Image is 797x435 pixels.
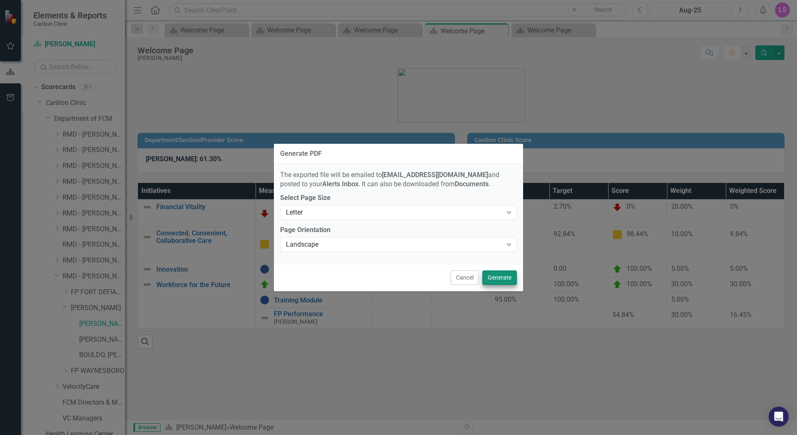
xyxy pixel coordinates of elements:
[280,150,322,157] div: Generate PDF
[280,193,517,203] label: Select Page Size
[286,208,502,217] div: Letter
[322,180,358,188] strong: Alerts Inbox
[382,171,488,179] strong: [EMAIL_ADDRESS][DOMAIN_NAME]
[280,171,499,188] span: The exported file will be emailed to and posted to your . It can also be downloaded from .
[455,180,489,188] strong: Documents
[769,407,789,427] div: Open Intercom Messenger
[482,270,517,285] button: Generate
[280,225,517,235] label: Page Orientation
[286,240,502,250] div: Landscape
[451,270,479,285] button: Cancel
